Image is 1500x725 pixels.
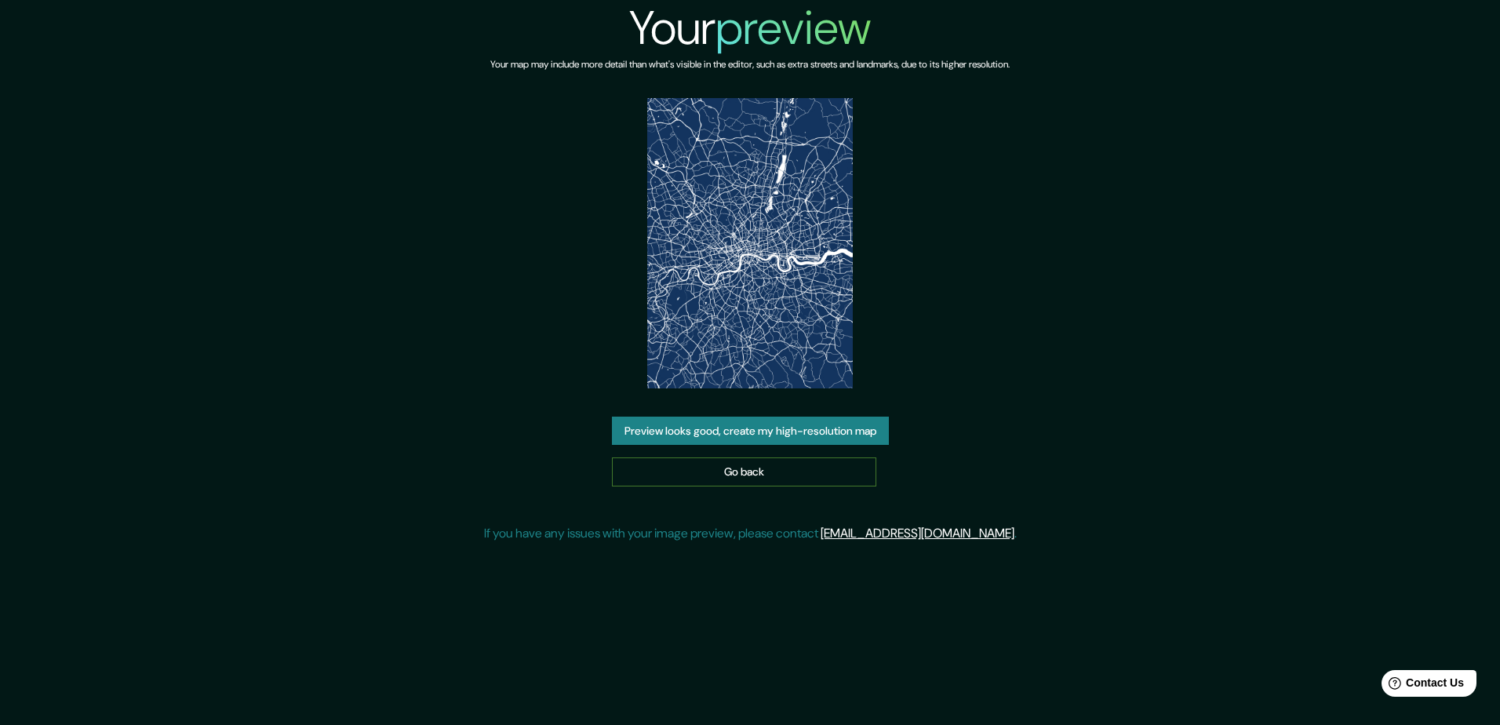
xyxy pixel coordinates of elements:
[490,56,1010,73] h6: Your map may include more detail than what's visible in the editor, such as extra streets and lan...
[612,457,876,486] a: Go back
[821,525,1014,541] a: [EMAIL_ADDRESS][DOMAIN_NAME]
[612,417,889,446] button: Preview looks good, create my high-resolution map
[1360,664,1483,708] iframe: Help widget launcher
[484,524,1017,543] p: If you have any issues with your image preview, please contact .
[647,98,853,388] img: created-map-preview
